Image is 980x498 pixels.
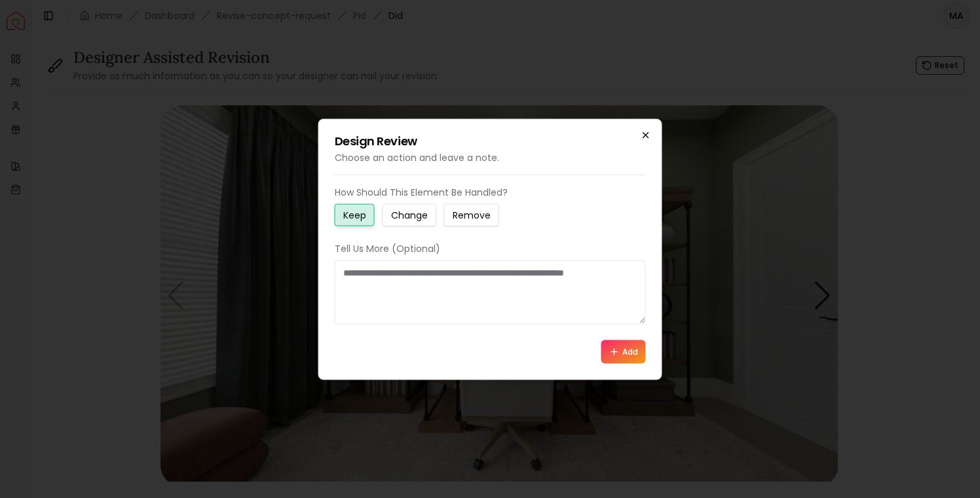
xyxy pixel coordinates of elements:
[453,208,491,221] small: Remove
[444,204,499,226] button: Remove
[343,208,366,221] small: Keep
[335,204,375,226] button: Keep
[335,151,646,164] p: Choose an action and leave a note.
[383,204,436,226] button: Change
[391,208,428,221] small: Change
[601,340,646,363] button: Add
[335,135,646,147] h2: Design Review
[335,185,646,198] p: How Should This Element Be Handled?
[335,241,646,255] p: Tell Us More (Optional)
